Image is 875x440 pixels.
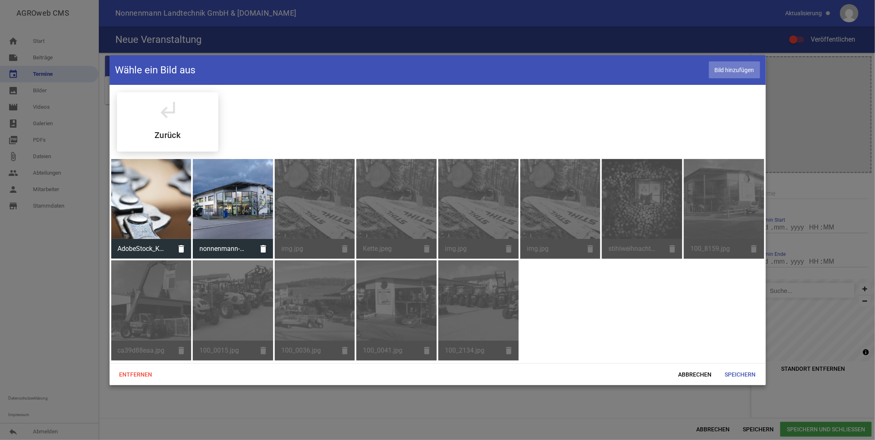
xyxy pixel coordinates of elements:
i: subdirectory_arrow_left [156,98,179,121]
span: Entfernen [113,367,159,382]
i: delete [253,239,273,259]
span: Abbrechen [672,367,718,382]
h5: Zurück [154,131,180,139]
span: Speichern [718,367,763,382]
h4: Wähle ein Bild aus [115,63,196,77]
span: nonnenmann-hauptbild.jpg [193,238,253,260]
span: Bild hinzufügen [709,61,760,78]
div: Nonnenmann [117,92,218,152]
i: delete [171,239,191,259]
span: AdobeStock_Kette.jpg [111,238,172,260]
